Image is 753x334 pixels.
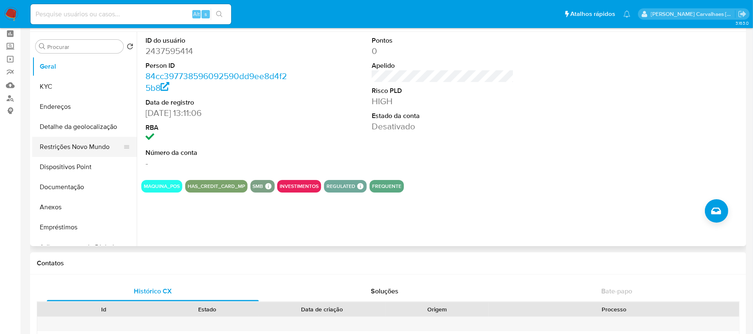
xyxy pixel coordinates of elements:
button: KYC [32,77,137,97]
dt: Pontos [372,36,514,45]
a: 84cc397738596092590dd9ee8d4f25b8 [145,70,287,94]
dt: Número da conta [145,148,288,157]
button: Retornar ao pedido padrão [127,43,133,52]
span: s [204,10,207,18]
dd: HIGH [372,95,514,107]
button: search-icon [211,8,228,20]
button: Adiantamentos de Dinheiro [32,237,137,257]
button: Empréstimos [32,217,137,237]
button: Detalhe da geolocalização [32,117,137,137]
div: Data de criação [265,305,379,313]
dd: - [145,157,288,169]
button: Geral [32,57,137,77]
button: Dispositivos Point [32,157,137,177]
a: Sair [738,10,747,18]
dt: RBA [145,123,288,132]
div: Id [58,305,150,313]
button: Anexos [32,197,137,217]
div: Estado [161,305,253,313]
dt: ID do usuário [145,36,288,45]
span: Histórico CX [134,286,172,296]
span: 3.163.0 [735,20,749,26]
button: Procurar [39,43,46,50]
dt: Risco PLD [372,86,514,95]
dt: Estado da conta [372,111,514,121]
p: sara.carvalhaes@mercadopago.com.br [651,10,735,18]
h1: Contatos [37,259,740,267]
dd: 2437595414 [145,45,288,57]
button: Endereços [32,97,137,117]
a: Notificações [623,10,630,18]
dd: 0 [372,45,514,57]
dt: Person ID [145,61,288,70]
dt: Data de registro [145,98,288,107]
button: Restrições Novo Mundo [32,137,130,157]
span: Bate-papo [601,286,632,296]
dd: [DATE] 13:11:06 [145,107,288,119]
span: Alt [193,10,200,18]
span: Atalhos rápidos [570,10,615,18]
dt: Apelido [372,61,514,70]
input: Procurar [47,43,120,51]
div: Processo [495,305,733,313]
span: Soluções [371,286,398,296]
input: Pesquise usuários ou casos... [31,9,231,20]
dd: Desativado [372,121,514,132]
button: Documentação [32,177,137,197]
div: Origem [391,305,483,313]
